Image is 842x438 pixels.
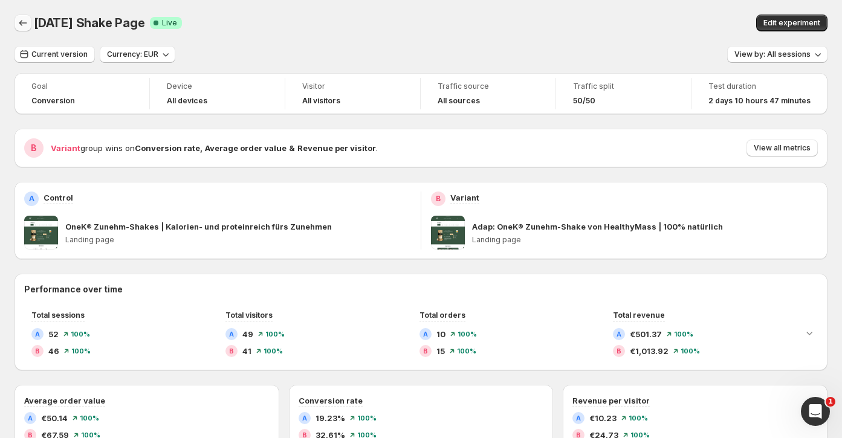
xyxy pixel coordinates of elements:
img: OneK® Zunehm-Shakes | Kalorien- und proteinreich fürs Zunehmen [24,216,58,250]
h4: All devices [167,96,207,106]
strong: & [289,143,295,153]
a: DeviceAll devices [167,80,268,107]
span: 50/50 [573,96,595,106]
h2: B [436,194,441,204]
span: €10.23 [589,412,617,424]
span: Currency: EUR [107,50,158,59]
span: 100% [71,330,90,338]
p: Control [44,192,73,204]
span: Test duration [708,82,811,91]
h3: Conversion rate [299,395,363,407]
h2: B [617,347,621,355]
span: 100% [71,347,91,355]
h2: B [229,347,234,355]
span: 19.23% [316,412,345,424]
button: View all metrics [746,140,818,156]
button: Currency: EUR [100,46,175,63]
p: Adap: OneK® Zunehm-Shake von HealthyMass | 100% natürlich [472,221,723,233]
span: Conversion [31,96,75,106]
span: 100% [264,347,283,355]
span: 1 [826,397,835,407]
span: 100% [681,347,700,355]
span: Variant [51,143,80,153]
span: 100% [674,330,693,338]
h4: All sources [438,96,480,106]
span: €501.37 [630,328,662,340]
span: Total orders [419,311,465,320]
span: 10 [436,328,445,340]
strong: Conversion rate [135,143,200,153]
button: Edit experiment [756,14,827,31]
a: GoalConversion [31,80,132,107]
span: €1,013.92 [630,345,669,357]
h2: A [617,330,621,338]
span: 100% [80,414,99,422]
h2: A [302,414,307,422]
a: Traffic sourceAll sources [438,80,539,107]
span: 49 [242,328,253,340]
span: Traffic source [438,82,539,91]
h3: Revenue per visitor [572,395,650,407]
h4: All visitors [302,96,340,106]
span: 15 [436,345,445,357]
button: Expand chart [801,324,818,341]
h2: A [35,330,40,338]
button: Current version [15,46,95,63]
strong: Revenue per visitor [297,143,376,153]
span: View by: All sessions [734,50,811,59]
a: VisitorAll visitors [302,80,403,107]
h3: Average order value [24,395,105,407]
span: Live [162,18,177,28]
span: 100% [457,347,476,355]
button: View by: All sessions [727,46,827,63]
span: 2 days 10 hours 47 minutes [708,96,811,106]
span: Total revenue [613,311,665,320]
span: View all metrics [754,143,811,153]
h2: A [423,330,428,338]
span: Traffic split [573,82,674,91]
a: Test duration2 days 10 hours 47 minutes [708,80,811,107]
strong: , [200,143,202,153]
span: Total sessions [31,311,85,320]
span: Device [167,82,268,91]
span: 100% [458,330,477,338]
span: [DATE] Shake Page [34,16,145,30]
h2: B [423,347,428,355]
span: 100% [265,330,285,338]
span: 52 [48,328,59,340]
img: Adap: OneK® Zunehm-Shake von HealthyMass | 100% natürlich [431,216,465,250]
span: €50.14 [41,412,68,424]
p: Landing page [65,235,411,245]
span: group wins on . [51,143,378,153]
span: Visitor [302,82,403,91]
span: Total visitors [225,311,273,320]
span: 46 [48,345,59,357]
iframe: Intercom live chat [801,397,830,426]
h2: A [28,414,33,422]
p: Landing page [472,235,818,245]
span: Current version [31,50,88,59]
span: 41 [242,345,251,357]
a: Traffic split50/50 [573,80,674,107]
h2: Performance over time [24,283,818,295]
span: 100% [357,414,377,422]
span: Goal [31,82,132,91]
span: Edit experiment [763,18,820,28]
h2: A [576,414,581,422]
span: 100% [629,414,648,422]
h2: A [229,330,234,338]
h2: B [31,142,37,154]
h2: A [29,194,34,204]
h2: B [35,347,40,355]
p: OneK® Zunehm-Shakes | Kalorien- und proteinreich fürs Zunehmen [65,221,332,233]
strong: Average order value [205,143,287,153]
button: Back [15,14,31,31]
p: Variant [450,192,479,204]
